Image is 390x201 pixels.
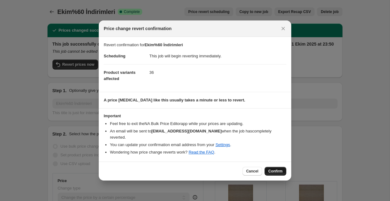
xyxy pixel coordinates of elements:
b: A price [MEDICAL_DATA] like this usually takes a minute or less to revert. [104,98,245,102]
dd: This job will begin reverting immediately. [149,48,286,64]
button: Confirm [265,167,286,176]
b: [EMAIL_ADDRESS][DOMAIN_NAME] [151,129,222,133]
a: Read the FAQ [188,150,214,154]
li: An email will be sent to when the job has completely reverted . [110,128,286,141]
h3: Important [104,114,286,118]
span: Cancel [246,169,258,174]
p: Revert confirmation for [104,42,286,48]
a: Settings [215,142,230,147]
li: You can update your confirmation email address from your . [110,142,286,148]
li: Wondering how price change reverts work? . [110,149,286,155]
dd: 36 [149,64,286,81]
button: Cancel [243,167,262,176]
span: Confirm [268,169,283,174]
li: Feel free to exit the NA Bulk Price Editor app while your prices are updating. [110,121,286,127]
button: Close [279,24,288,33]
span: Product variants affected [104,70,136,81]
span: Scheduling [104,54,125,58]
b: Ekim%60 İndirimleri [145,42,183,47]
span: Price change revert confirmation [104,25,172,32]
